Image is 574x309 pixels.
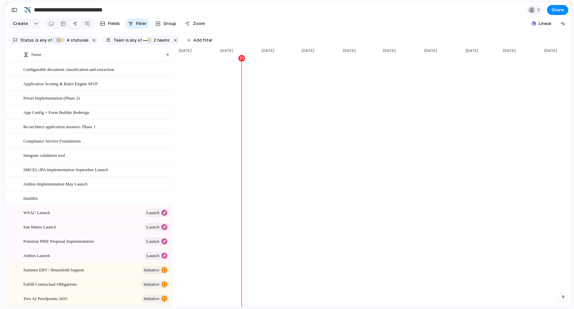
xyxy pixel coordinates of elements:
[144,251,169,260] button: launch
[175,48,194,54] span: [DATE]
[141,294,169,303] button: initiative
[529,19,554,29] button: Linear
[34,37,53,44] button: isany of
[125,18,149,29] button: Filter
[141,280,169,289] button: initiative
[182,18,208,29] button: Zoom
[23,123,96,130] span: Re-architect application answers: Phase 1
[144,265,159,275] span: initiative
[23,94,80,102] span: Preset Implementation (Phase 2)
[97,18,123,29] button: Fields
[163,20,176,27] span: Group
[23,165,108,173] span: SMCEL-JPA Implementation September Launch
[298,48,316,54] span: [DATE]
[13,20,28,27] span: Create
[216,48,235,54] span: [DATE]
[23,180,87,187] span: Anthos Implementation May Launch
[499,48,518,54] span: [DATE]
[152,37,170,43] span: teams
[379,48,398,54] span: [DATE]
[144,223,169,231] button: launch
[9,18,31,29] button: Create
[52,37,90,44] button: 4 statuses
[146,237,159,246] span: launch
[23,137,81,145] span: Compliance Service Foundations
[20,37,34,43] span: Status
[258,48,276,54] span: [DATE]
[420,48,439,54] span: [DATE]
[537,7,542,13] span: 3
[23,65,114,73] span: Configurable document classification and extraction
[22,5,33,15] button: ✈️
[144,280,159,289] span: initiative
[24,5,31,14] div: ✈️
[126,37,129,43] span: is
[129,37,142,43] span: any of
[23,80,98,87] span: Application Scoring & Rules Engine MVP
[23,237,94,245] span: Potential PBIF Proposal Implementation
[540,48,559,54] span: [DATE]
[146,38,151,43] div: ⚡
[547,5,568,15] button: Share
[113,37,124,43] span: Team
[23,194,38,202] span: DashKit
[23,108,89,116] span: App Config + Form Builder Redesign
[144,294,159,303] span: initiative
[144,208,169,217] button: launch
[142,37,171,44] button: ⚡2 teams
[551,7,564,13] span: Share
[39,37,52,43] span: any of
[152,38,157,43] span: 2
[146,222,159,232] span: launch
[35,37,39,43] span: is
[23,280,77,288] span: Fulfill Contractual Obligations
[152,18,180,29] button: Group
[23,223,56,230] span: San Mateo Launch
[108,20,120,27] span: Fields
[183,36,217,45] button: Add filter
[144,237,169,246] button: launch
[193,20,205,27] span: Zoom
[23,294,67,302] span: Two AI Proofpoints 2025
[23,266,84,273] span: Summer EBT / Household Support
[238,55,245,62] div: 21
[339,48,358,54] span: [DATE]
[146,208,159,217] span: launch
[462,48,480,54] span: [DATE]
[193,37,213,43] span: Add filter
[146,251,159,260] span: launch
[539,20,552,27] span: Linear
[124,37,143,44] button: isany of
[23,208,50,216] span: WSAC Launch
[65,38,71,43] span: 4
[65,37,89,43] span: statuses
[23,251,50,259] span: Anthos Launch
[141,266,169,274] button: initiative
[23,151,65,159] span: Integrate validation tool
[136,20,147,27] span: Filter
